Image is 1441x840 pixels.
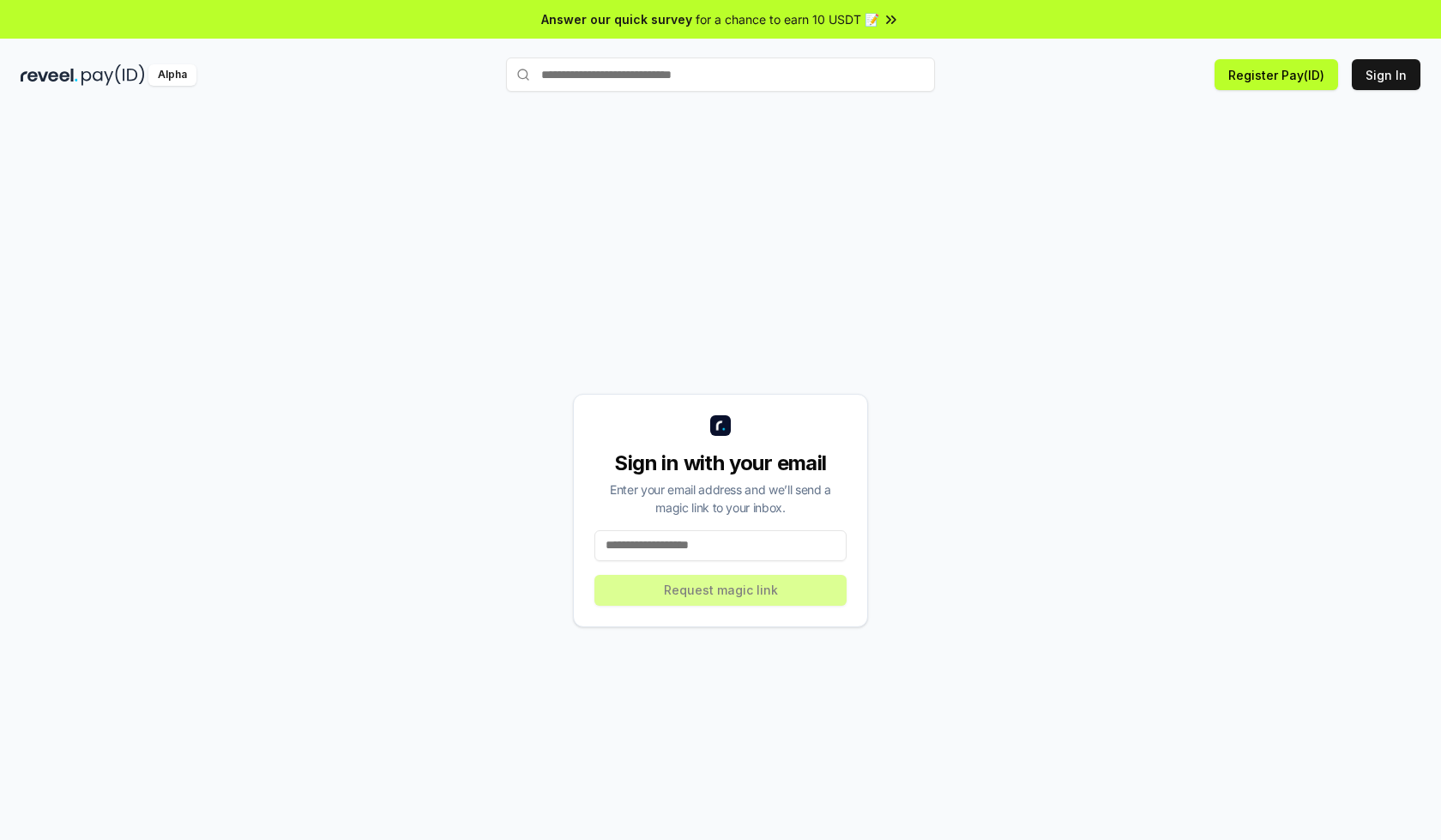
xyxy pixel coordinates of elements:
div: Enter your email address and we’ll send a magic link to your inbox. [594,480,847,517]
div: Alpha [148,64,196,86]
span: Answer our quick survey [541,10,692,28]
div: Sign in with your email [594,450,847,477]
span: for a chance to earn 10 USDT 📝 [696,10,879,28]
img: pay_id [81,64,145,86]
button: Register Pay(ID) [1215,59,1338,90]
img: logo_small [710,415,731,436]
button: Sign In [1352,59,1420,90]
img: reveel_dark [21,64,78,86]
